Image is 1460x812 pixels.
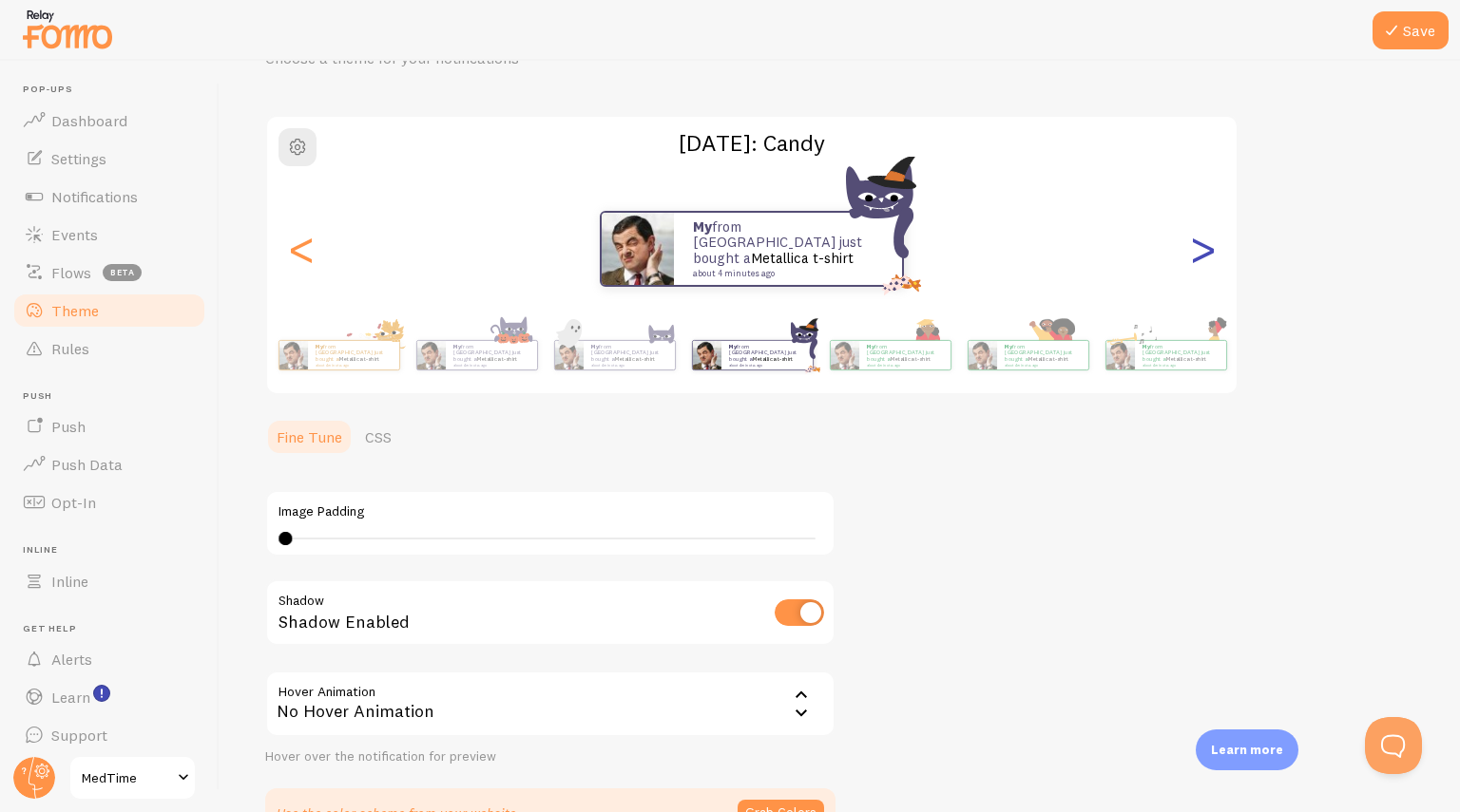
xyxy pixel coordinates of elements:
small: about 4 minutes ago [1005,363,1079,367]
span: Push Data [51,455,123,474]
span: Alerts [51,650,92,669]
small: about 4 minutes ago [693,269,877,278]
p: Learn more [1211,741,1283,759]
img: Fomo [602,213,674,285]
small: about 4 minutes ago [867,363,941,367]
iframe: Help Scout Beacon - Open [1365,717,1422,774]
div: Next slide [1191,180,1214,317]
p: from [GEOGRAPHIC_DATA] just bought a [1143,343,1219,367]
small: about 4 minutes ago [591,363,665,367]
a: Dashboard [11,102,207,140]
span: Inline [51,572,88,591]
p: from [GEOGRAPHIC_DATA] just bought a [729,343,805,367]
span: Notifications [51,187,138,206]
div: Shadow Enabled [265,579,836,649]
a: Metallica t-shirt [751,249,854,267]
strong: My [729,343,737,350]
p: from [GEOGRAPHIC_DATA] just bought a [453,343,529,367]
img: Fomo [416,341,445,369]
a: Metallica t-shirt [752,355,793,363]
span: Theme [51,301,99,320]
span: Learn [51,688,90,707]
strong: My [316,343,323,350]
a: Opt-In [11,483,207,521]
a: Fine Tune [265,418,354,456]
small: about 4 minutes ago [729,363,803,367]
a: Flows beta [11,254,207,292]
span: Rules [51,339,89,358]
span: Push [51,417,86,436]
a: MedTime [68,755,197,801]
div: Previous slide [290,180,313,317]
h2: [DATE]: Candy [267,128,1237,158]
a: Notifications [11,178,207,216]
a: Alerts [11,640,207,678]
span: Support [51,726,107,745]
strong: My [591,343,599,350]
span: Dashboard [51,111,127,130]
a: Metallica t-shirt [614,355,655,363]
svg: <p>Watch New Feature Tutorials!</p> [93,685,110,702]
a: Metallica t-shirt [1028,355,1068,363]
small: about 4 minutes ago [316,363,390,367]
img: Fomo [1105,341,1134,369]
span: Settings [51,149,106,168]
span: Get Help [23,623,207,635]
strong: My [453,343,461,350]
span: Push [23,390,207,403]
img: Fomo [968,341,996,369]
a: Theme [11,292,207,330]
strong: My [867,343,874,350]
strong: My [1005,343,1012,350]
a: Inline [11,562,207,600]
a: CSS [354,418,403,456]
span: Inline [23,544,207,557]
a: Rules [11,330,207,368]
p: from [GEOGRAPHIC_DATA] just bought a [867,343,943,367]
p: from [GEOGRAPHIC_DATA] just bought a [693,219,883,278]
span: Flows [51,263,91,282]
a: Support [11,716,207,754]
span: MedTime [82,766,172,789]
span: Pop-ups [23,84,207,96]
strong: My [1143,343,1150,350]
img: Fomo [279,341,307,369]
span: Events [51,225,98,244]
a: Metallica t-shirt [476,355,517,363]
span: Opt-In [51,493,96,512]
a: Metallica t-shirt [890,355,931,363]
img: Fomo [554,341,583,369]
label: Image Padding [279,503,822,520]
img: Fomo [830,341,858,369]
a: Settings [11,140,207,178]
a: Push Data [11,445,207,483]
small: about 4 minutes ago [453,363,528,367]
a: Learn [11,678,207,716]
a: Events [11,216,207,254]
span: beta [103,264,142,281]
p: from [GEOGRAPHIC_DATA] just bought a [316,343,392,367]
a: Push [11,407,207,445]
a: Metallica t-shirt [1165,355,1206,363]
strong: My [693,217,712,236]
p: from [GEOGRAPHIC_DATA] just bought a [1005,343,1081,367]
div: Hover over the notification for preview [265,748,836,765]
div: Learn more [1196,729,1298,770]
img: Fomo [692,341,720,369]
a: Metallica t-shirt [338,355,379,363]
small: about 4 minutes ago [1143,363,1217,367]
div: No Hover Animation [265,670,836,737]
p: from [GEOGRAPHIC_DATA] just bought a [591,343,667,367]
img: fomo-relay-logo-orange.svg [20,5,115,53]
